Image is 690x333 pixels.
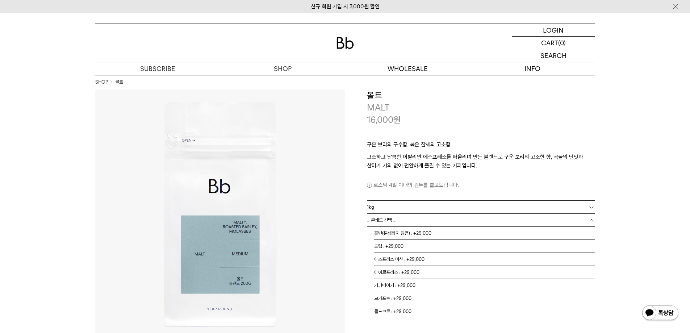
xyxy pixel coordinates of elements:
p: 로스팅 4일 이내의 원두를 출고드립니다. [367,181,595,190]
span: = 분쇄도 선택 = [367,214,396,226]
p: CART [541,37,558,49]
li: 모카포트 : +29,000 [374,292,595,305]
li: 드립 : +29,000 [374,240,595,253]
li: 홀빈(분쇄하지 않음) : +29,000 [374,227,595,240]
p: (0) [558,37,566,49]
img: 로고 [336,37,354,49]
a: SHOP [95,79,108,86]
a: 신규 회원 가입 시 3,000원 할인 [311,3,380,10]
p: LOGIN [543,24,564,36]
a: CART (0) [512,37,595,49]
span: 1kg [367,201,374,213]
p: MALT [367,101,595,114]
p: SEARCH [540,49,566,62]
a: SHOP [220,62,345,75]
li: 콜드브루 : +29,000 [374,305,595,318]
li: 에스프레소 머신 : +29,000 [374,253,595,266]
a: SUBSCRIBE [95,62,220,75]
a: LOGIN [512,24,595,37]
p: INFO [470,62,595,75]
h3: 몰트 [367,90,595,102]
p: 구운 보리의 구수함, 볶은 참깨의 고소함 [367,140,595,153]
span: 원 [393,115,401,125]
li: 에어로프레스 : +29,000 [374,266,595,279]
img: 카카오톡 채널 1:1 채팅 버튼 [641,305,679,322]
p: 고소하고 달콤한 이탈리안 에스프레소를 떠올리며 만든 블렌드로 구운 보리의 고소한 향, 곡물의 단맛과 산미가 거의 없어 편안하게 즐길 수 있는 커피입니다. [367,153,595,170]
p: WHOLESALE [345,62,470,75]
p: 16,000 [367,114,401,126]
li: 몰트 [115,79,123,86]
li: 커피메이커 : +29,000 [374,279,595,292]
